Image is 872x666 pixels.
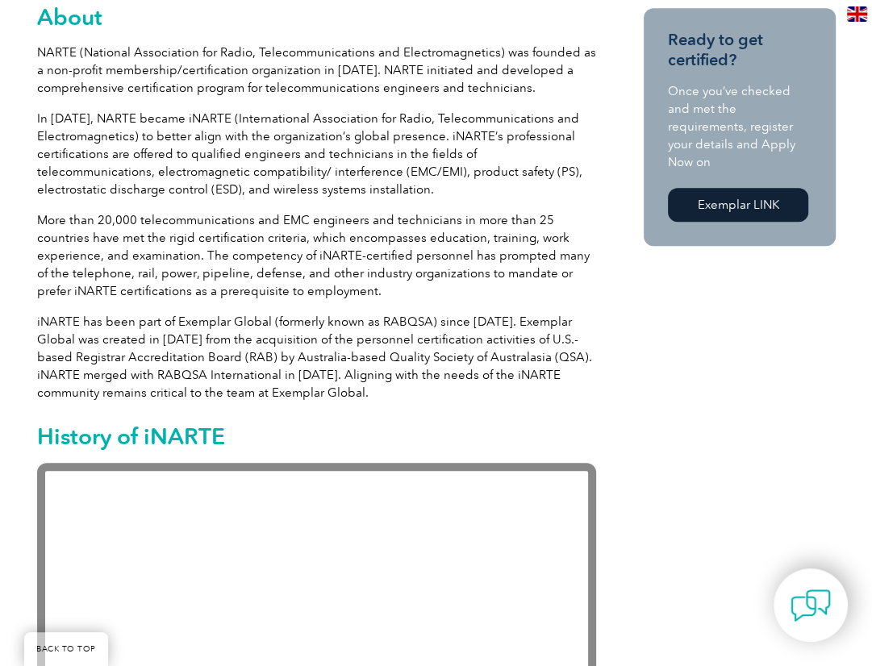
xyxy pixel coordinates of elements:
h2: About [37,4,596,30]
img: contact-chat.png [791,585,831,626]
a: BACK TO TOP [24,632,108,666]
p: In [DATE], NARTE became iNARTE (International Association for Radio, Telecommunications and Elect... [37,110,596,198]
h2: History of iNARTE [37,423,596,449]
p: iNARTE has been part of Exemplar Global (formerly known as RABQSA) since [DATE]. Exemplar Global ... [37,313,596,402]
h3: Ready to get certified? [668,30,812,70]
p: NARTE (National Association for Radio, Telecommunications and Electromagnetics) was founded as a ... [37,44,596,97]
p: Once you’ve checked and met the requirements, register your details and Apply Now on [668,82,812,171]
p: More than 20,000 telecommunications and EMC engineers and technicians in more than 25 countries h... [37,211,596,300]
img: en [847,6,867,22]
a: Exemplar LINK [668,188,808,222]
